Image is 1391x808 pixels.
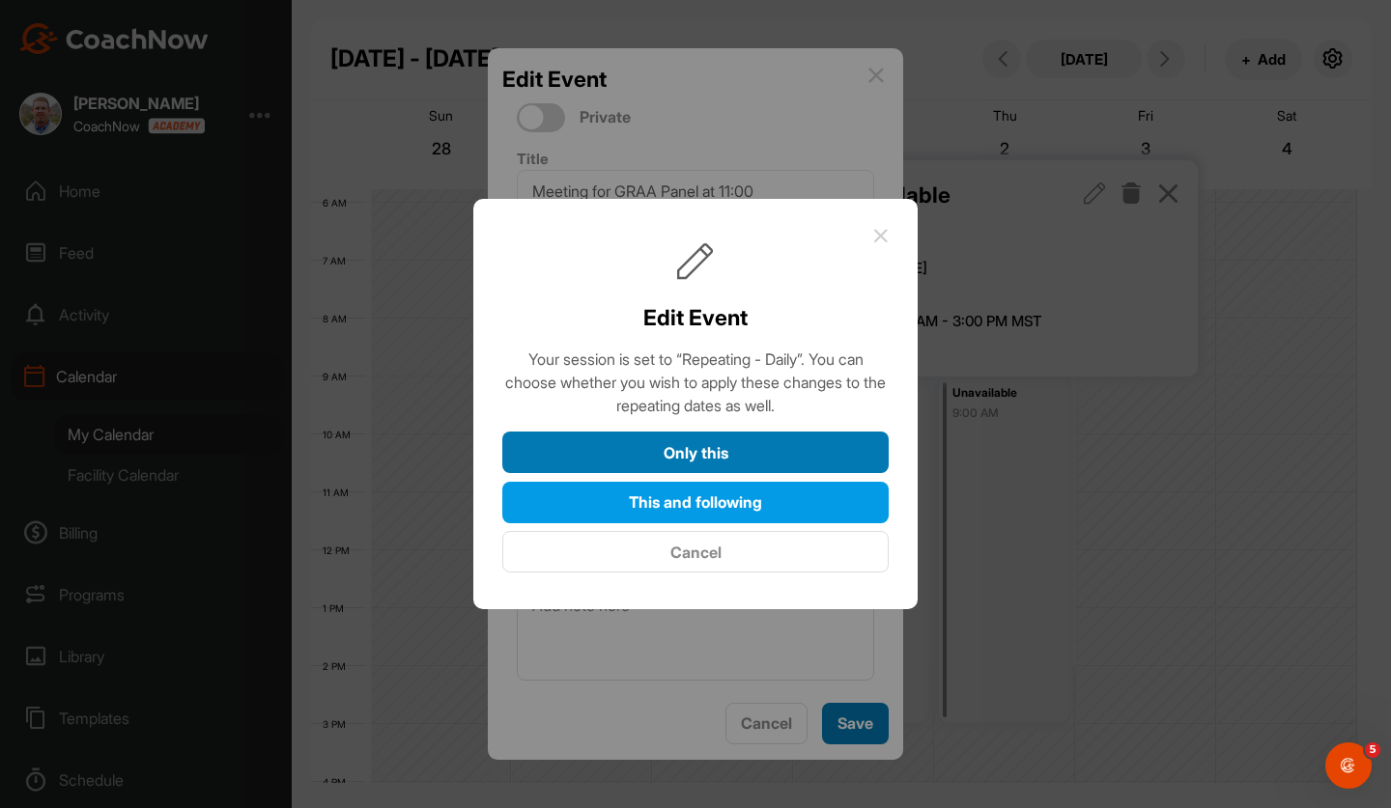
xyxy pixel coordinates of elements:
div: Your session is set to “Repeating - Daily”. You can choose whether you wish to apply these change... [502,348,889,417]
iframe: Intercom live chat [1325,742,1372,789]
h2: Edit Event [643,301,748,334]
button: Cancel [502,531,889,572]
span: 5 [1365,742,1380,758]
button: This and following [502,482,889,523]
button: Only this [502,432,889,473]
